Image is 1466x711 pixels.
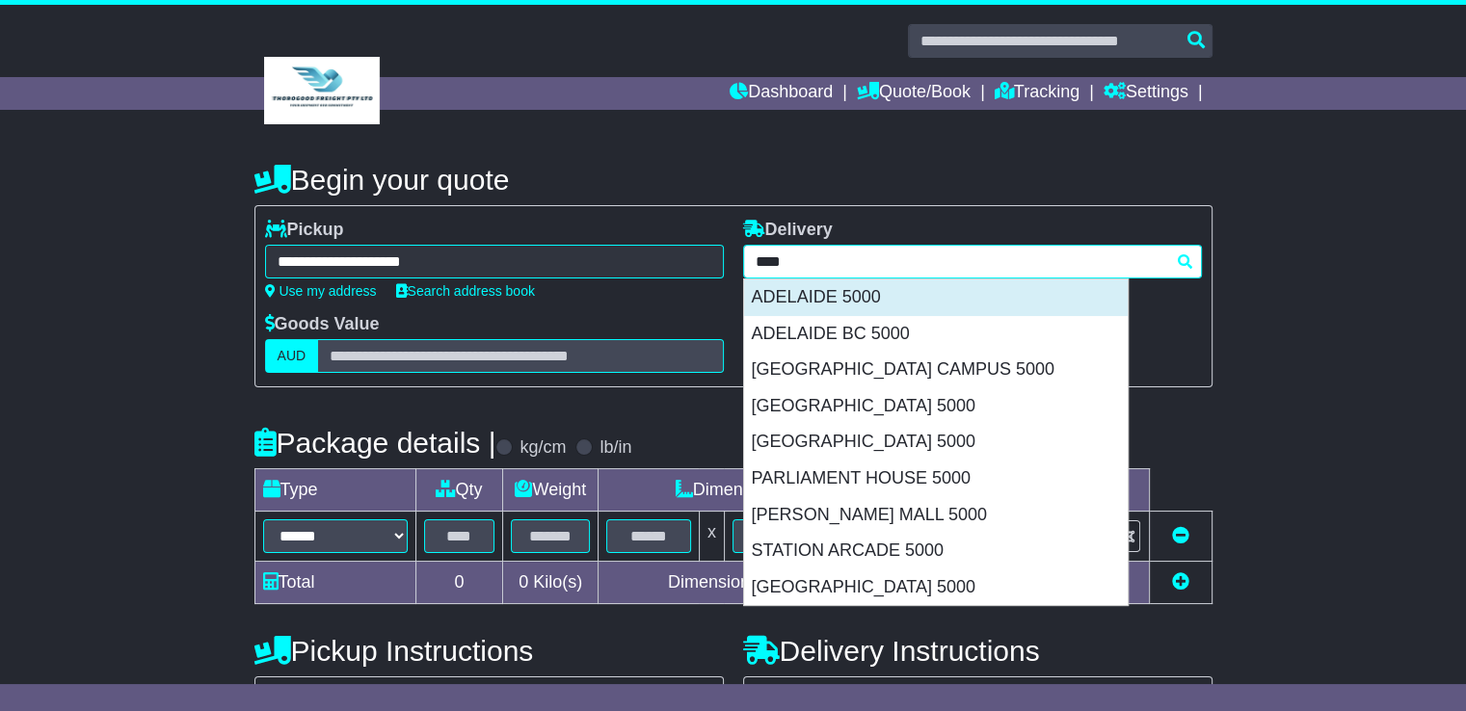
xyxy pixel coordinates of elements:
a: Settings [1104,77,1188,110]
label: kg/cm [520,437,566,459]
label: Pickup [265,220,344,241]
label: Goods Value [265,314,380,335]
a: Dashboard [730,77,833,110]
a: Quote/Book [857,77,971,110]
td: 0 [415,562,503,604]
td: Dimensions in Centimetre(s) [599,562,951,604]
div: PARLIAMENT HOUSE 5000 [744,461,1128,497]
div: [GEOGRAPHIC_DATA] 5000 [744,424,1128,461]
td: Qty [415,469,503,512]
label: Delivery [743,220,833,241]
div: [GEOGRAPHIC_DATA] 5000 [744,388,1128,425]
h4: Package details | [254,427,496,459]
h4: Begin your quote [254,164,1213,196]
typeahead: Please provide city [743,245,1202,278]
td: x [699,512,724,562]
a: Tracking [995,77,1080,110]
a: Search address book [396,283,535,299]
h4: Delivery Instructions [743,635,1213,667]
td: Type [254,469,415,512]
td: Dimensions (L x W x H) [599,469,951,512]
label: lb/in [600,437,631,459]
label: AUD [265,339,319,373]
div: STATION ARCADE 5000 [744,533,1128,569]
td: Weight [503,469,599,512]
div: [GEOGRAPHIC_DATA] 5000 [744,569,1128,606]
a: Add new item [1172,572,1189,592]
div: [PERSON_NAME] MALL 5000 [744,497,1128,534]
div: [GEOGRAPHIC_DATA] CAMPUS 5000 [744,352,1128,388]
div: ADELAIDE 5000 [744,279,1128,316]
span: 0 [519,572,528,592]
h4: Pickup Instructions [254,635,724,667]
a: Remove this item [1172,526,1189,545]
td: Kilo(s) [503,562,599,604]
a: Use my address [265,283,377,299]
td: Total [254,562,415,604]
div: ADELAIDE BC 5000 [744,316,1128,353]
